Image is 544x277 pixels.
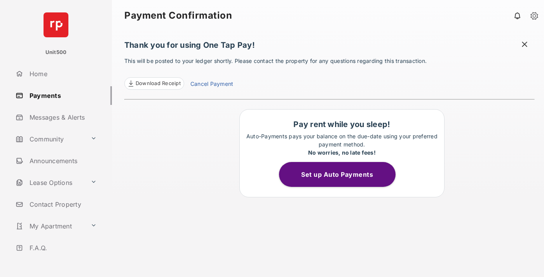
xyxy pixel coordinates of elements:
strong: Payment Confirmation [124,11,232,20]
p: Auto-Payments pays your balance on the due-date using your preferred payment method. [244,132,440,157]
a: Payments [12,86,112,105]
a: Cancel Payment [190,80,233,90]
span: Download Receipt [136,80,181,87]
h1: Pay rent while you sleep! [244,120,440,129]
a: Announcements [12,152,112,170]
a: Contact Property [12,195,112,214]
h1: Thank you for using One Tap Pay! [124,40,535,54]
a: Messages & Alerts [12,108,112,127]
a: F.A.Q. [12,239,112,257]
a: My Apartment [12,217,87,235]
a: Community [12,130,87,148]
img: svg+xml;base64,PHN2ZyB4bWxucz0iaHR0cDovL3d3dy53My5vcmcvMjAwMC9zdmciIHdpZHRoPSI2NCIgaGVpZ2h0PSI2NC... [44,12,68,37]
a: Home [12,64,112,83]
p: Unit500 [45,49,67,56]
button: Set up Auto Payments [279,162,396,187]
p: This will be posted to your ledger shortly. Please contact the property for any questions regardi... [124,57,535,90]
a: Download Receipt [124,77,184,90]
div: No worries, no late fees! [244,148,440,157]
a: Lease Options [12,173,87,192]
a: Set up Auto Payments [279,171,405,178]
